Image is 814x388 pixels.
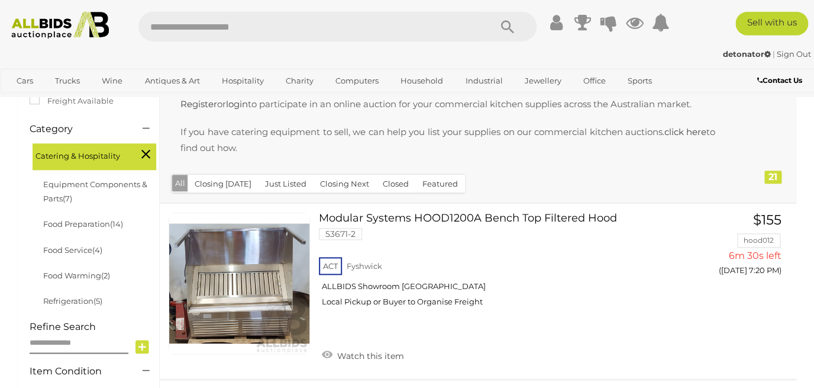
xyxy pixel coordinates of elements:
[415,175,465,193] button: Featured
[110,219,123,229] span: (14)
[393,71,451,91] a: Household
[92,245,102,255] span: (4)
[313,175,376,193] button: Closing Next
[757,76,802,85] b: Contact Us
[516,71,568,91] a: Jewellery
[169,96,727,112] p: or to participate in an online auction for your commercial kitchen supplies across the Australian...
[188,175,259,193] button: Closing [DATE]
[172,175,188,192] button: All
[101,271,110,280] span: (2)
[334,351,404,361] span: Watch this item
[30,322,156,332] h4: Refine Search
[723,49,771,59] strong: detonator
[43,271,110,280] a: Food Warming(2)
[43,245,102,255] a: Food Service(4)
[35,146,124,163] span: Catering & Hospitality
[9,71,41,91] a: Cars
[30,94,114,108] label: Freight Available
[43,219,123,229] a: Food Preparation(14)
[94,71,130,91] a: Wine
[9,91,108,110] a: [GEOGRAPHIC_DATA]
[43,296,102,306] a: Refrigeration(5)
[47,71,88,91] a: Trucks
[93,296,102,306] span: (5)
[169,124,727,156] p: If you have catering equipment to sell, we can help you list your supplies on our commercial kitc...
[214,71,272,91] a: Hospitality
[757,74,805,87] a: Contact Us
[764,171,781,184] div: 21
[278,71,321,91] a: Charity
[753,211,781,228] span: $155
[6,12,115,39] img: Allbids.com.au
[30,366,125,377] h4: Item Condition
[723,49,773,59] a: detonator
[63,194,72,203] span: (7)
[576,71,613,91] a: Office
[477,12,537,41] button: Search
[43,179,147,203] a: Equipment Components & Parts(7)
[180,98,217,110] a: Register
[328,71,386,91] a: Computers
[319,346,407,364] a: Watch this item
[664,126,706,137] a: click here
[777,49,811,59] a: Sign Out
[735,12,808,36] a: Sell with us
[30,124,125,134] h4: Category
[137,71,207,91] a: Antiques & Art
[699,213,784,282] a: $155 hood012 6m 30s left ([DATE] 7:20 PM)
[376,175,416,193] button: Closed
[226,98,248,110] a: login
[620,71,660,91] a: Sports
[457,71,510,91] a: Industrial
[773,49,775,59] span: |
[258,175,314,193] button: Just Listed
[328,213,681,316] a: Modular Systems HOOD1200A Bench Top Filtered Hood 53671-2 ACT Fyshwick ALLBIDS Showroom [GEOGRAPH...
